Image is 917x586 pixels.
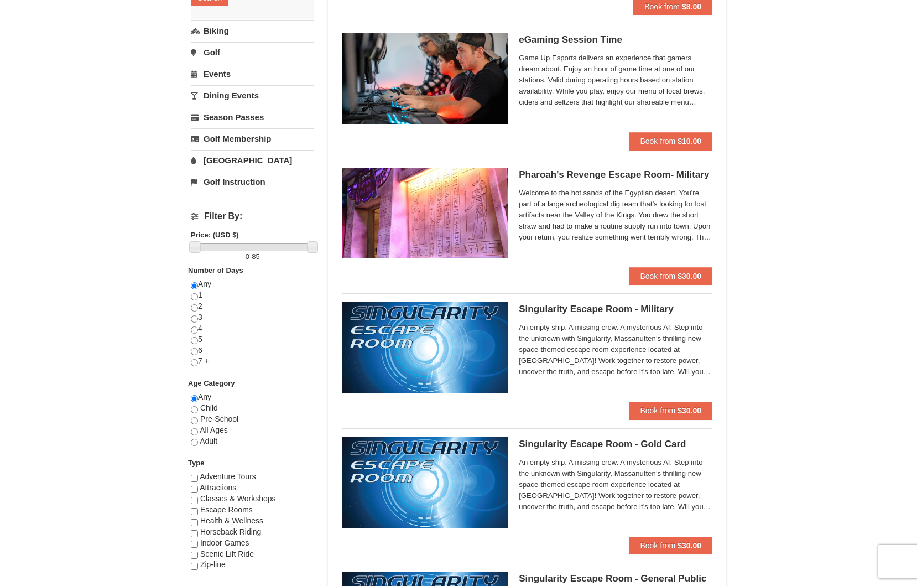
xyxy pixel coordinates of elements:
div: Any [191,392,314,458]
strong: Price: (USD $) [191,231,239,239]
a: Golf Instruction [191,172,314,192]
span: Adult [200,437,217,445]
span: Escape Rooms [200,505,253,514]
a: Golf Membership [191,128,314,149]
span: Scenic Lift Ride [200,549,254,558]
span: Indoor Games [200,538,249,547]
a: [GEOGRAPHIC_DATA] [191,150,314,170]
h5: Singularity Escape Room - General Public [519,573,712,584]
button: Book from $30.00 [629,267,712,285]
span: Adventure Tours [200,472,256,481]
span: Book from [640,137,675,146]
span: Classes & Workshops [200,494,276,503]
h4: Filter By: [191,211,314,221]
div: Any 1 2 3 4 5 6 7 + [191,279,314,378]
span: Game Up Esports delivers an experience that gamers dream about. Enjoy an hour of game time at one... [519,53,712,108]
span: Book from [644,2,680,11]
h5: eGaming Session Time [519,34,712,45]
span: Book from [640,541,675,550]
span: Horseback Riding [200,527,262,536]
button: Book from $30.00 [629,402,712,419]
span: Health & Wellness [200,516,263,525]
button: Book from $10.00 [629,132,712,150]
strong: Age Category [188,379,235,387]
a: Events [191,64,314,84]
h5: Singularity Escape Room - Military [519,304,712,315]
span: Book from [640,272,675,281]
span: 85 [252,252,259,261]
h5: Singularity Escape Room - Gold Card [519,439,712,450]
span: An empty ship. A missing crew. A mysterious AI. Step into the unknown with Singularity, Massanutt... [519,457,712,512]
span: Child [200,403,218,412]
strong: Number of Days [188,266,243,274]
a: Dining Events [191,85,314,106]
span: An empty ship. A missing crew. A mysterious AI. Step into the unknown with Singularity, Massanutt... [519,322,712,377]
h5: Pharoah's Revenge Escape Room- Military [519,169,712,180]
a: Biking [191,20,314,41]
strong: $10.00 [678,137,701,146]
strong: $30.00 [678,272,701,281]
span: Zip-line [200,560,226,569]
button: Book from $30.00 [629,537,712,554]
span: Attractions [200,483,236,492]
strong: Type [188,459,204,467]
strong: $30.00 [678,406,701,415]
a: Season Passes [191,107,314,127]
span: Pre-School [200,414,238,423]
strong: $8.00 [682,2,701,11]
img: 6619913-410-20a124c9.jpg [342,168,508,258]
strong: $30.00 [678,541,701,550]
img: 6619913-513-94f1c799.jpg [342,437,508,528]
span: 0 [246,252,249,261]
span: Welcome to the hot sands of the Egyptian desert. You're part of a large archeological dig team th... [519,188,712,243]
label: - [191,251,314,262]
img: 6619913-520-2f5f5301.jpg [342,302,508,393]
span: Book from [640,406,675,415]
a: Golf [191,42,314,63]
span: All Ages [200,426,228,434]
img: 19664770-34-0b975b5b.jpg [342,33,508,123]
